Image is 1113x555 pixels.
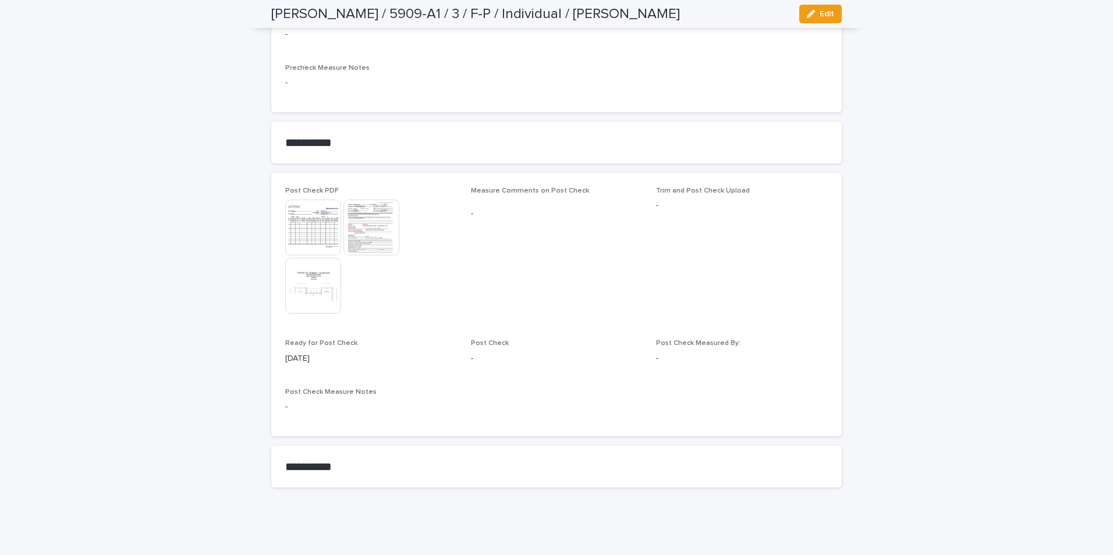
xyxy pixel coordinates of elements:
[656,340,740,347] span: Post Check Measured By:
[285,65,370,72] span: Precheck Measure Notes
[285,187,339,194] span: Post Check PDF
[471,187,589,194] span: Measure Comments on Post Check
[471,208,643,220] p: -
[285,353,457,365] p: [DATE]
[285,340,357,347] span: Ready for Post Check
[285,77,828,89] p: -
[285,401,828,413] p: -
[656,200,828,212] p: -
[656,353,828,365] p: -
[285,29,457,41] p: -
[820,10,834,18] span: Edit
[471,340,509,347] span: Post Check
[656,187,750,194] span: Trim and Post Check Upload
[799,5,842,23] button: Edit
[271,6,680,23] h2: [PERSON_NAME] / 5909-A1 / 3 / F-P / Individual / [PERSON_NAME]
[285,389,377,396] span: Post Check Measure Notes
[471,353,643,365] p: -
